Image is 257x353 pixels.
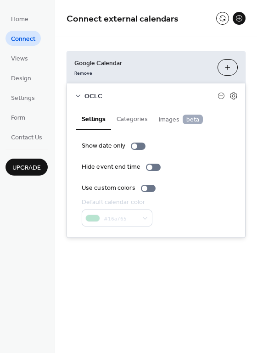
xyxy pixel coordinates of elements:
span: Google Calendar [74,59,210,68]
span: Connect [11,34,35,44]
button: Categories [111,108,153,129]
a: Views [6,50,34,66]
a: Connect [6,31,41,46]
a: Home [6,11,34,26]
div: Hide event end time [82,162,140,172]
span: Remove [74,70,92,77]
a: Design [6,70,37,85]
span: Design [11,74,31,83]
span: Home [11,15,28,24]
div: Use custom colors [82,183,135,193]
div: Show date only [82,141,125,151]
span: Settings [11,94,35,103]
a: Settings [6,90,40,105]
span: OCLC [84,92,218,101]
a: Contact Us [6,129,48,144]
span: Views [11,54,28,64]
span: Contact Us [11,133,42,143]
span: Upgrade [12,163,41,173]
button: Upgrade [6,159,48,176]
span: Images [159,115,203,125]
button: Images beta [153,108,208,129]
span: Connect external calendars [67,10,179,28]
div: Default calendar color [82,198,151,207]
span: beta [183,115,203,124]
span: Form [11,113,25,123]
button: Settings [76,108,111,130]
a: Form [6,110,31,125]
